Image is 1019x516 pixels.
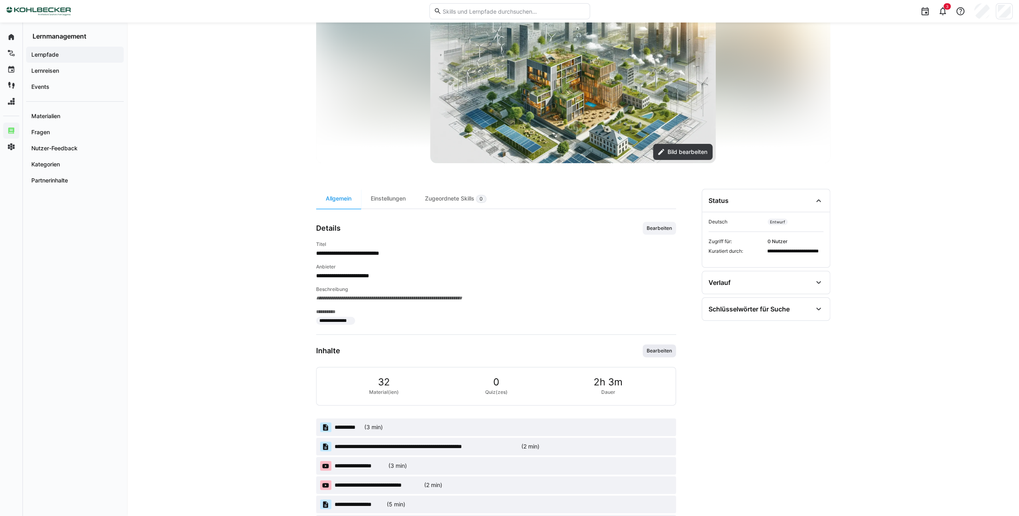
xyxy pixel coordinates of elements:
[768,219,788,225] span: Entwurf
[709,278,731,287] div: Verlauf
[388,462,407,470] div: (3 min)
[709,219,764,225] span: Deutsch
[493,377,499,387] span: 0
[316,224,341,233] h3: Details
[709,238,764,245] span: Zugriff für:
[709,305,790,313] div: Schlüsselwörter für Suche
[424,481,442,489] div: (2 min)
[485,389,507,395] span: Quiz(zes)
[316,346,340,355] h3: Inhalte
[369,389,399,395] span: Material(ien)
[946,4,948,9] span: 3
[653,144,713,160] button: Bild bearbeiten
[387,500,405,508] div: (5 min)
[364,423,383,431] div: (3 min)
[521,442,539,450] div: (2 min)
[601,389,615,395] span: Dauer
[378,377,390,387] span: 32
[643,344,676,357] button: Bearbeiten
[709,197,729,205] div: Status
[316,189,361,209] div: Allgemein
[646,348,673,354] span: Bearbeiten
[316,264,676,270] h4: Anbieter
[666,148,709,156] span: Bild bearbeiten
[441,8,585,15] input: Skills und Lernpfade durchsuchen…
[646,225,673,231] span: Bearbeiten
[415,189,496,209] div: Zugeordnete Skills
[480,196,483,202] span: 0
[361,189,415,209] div: Einstellungen
[316,241,676,248] h4: Titel
[316,286,676,293] h4: Beschreibung
[768,238,823,245] span: 0 Nutzer
[643,222,676,235] button: Bearbeiten
[709,248,764,261] span: Kuratiert durch:
[594,377,623,387] span: 2h 3m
